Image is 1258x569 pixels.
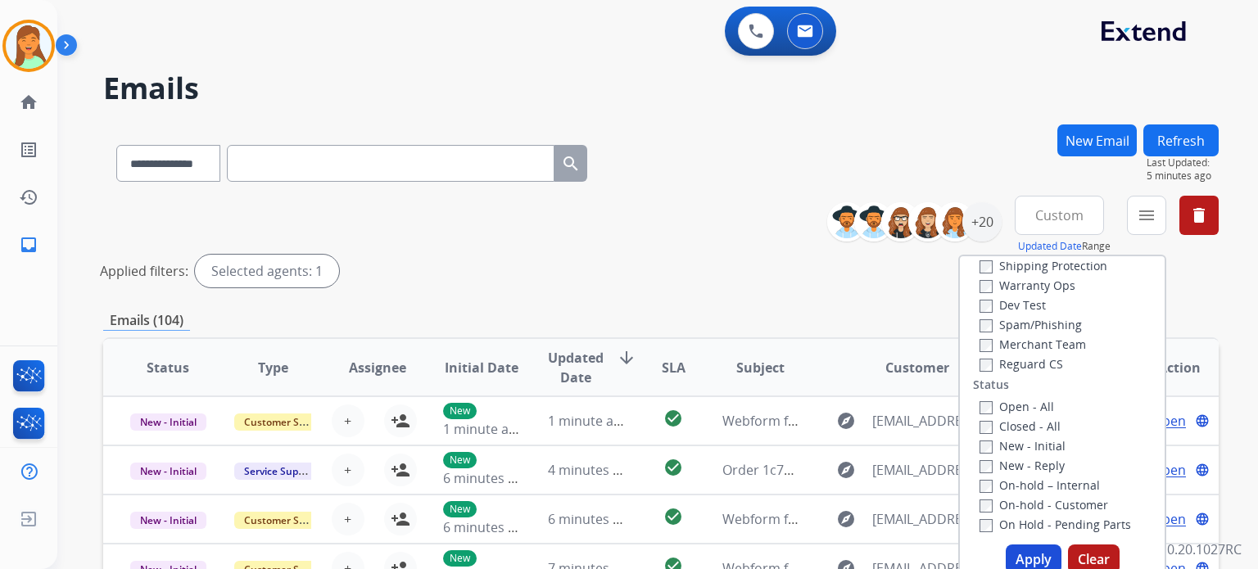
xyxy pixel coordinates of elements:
[980,517,1131,532] label: On Hold - Pending Parts
[980,359,993,372] input: Reguard CS
[1147,156,1219,169] span: Last Updated:
[1167,540,1242,559] p: 0.20.1027RC
[962,202,1002,242] div: +20
[872,460,982,480] span: [EMAIL_ADDRESS][DOMAIN_NAME]
[443,518,531,536] span: 6 minutes ago
[349,358,406,377] span: Assignee
[344,509,351,529] span: +
[443,501,477,517] p: New
[663,458,683,477] mat-icon: check_circle
[836,411,856,431] mat-icon: explore
[663,507,683,526] mat-icon: check_circle
[722,510,1093,528] span: Webform from [EMAIL_ADDRESS][DOMAIN_NAME] on [DATE]
[1015,196,1104,235] button: Custom
[1143,124,1219,156] button: Refresh
[1147,169,1219,183] span: 5 minutes ago
[391,460,410,480] mat-icon: person_add
[980,477,1100,493] label: On-hold – Internal
[836,460,856,480] mat-icon: explore
[736,358,785,377] span: Subject
[885,358,949,377] span: Customer
[234,463,328,480] span: Service Support
[548,412,629,430] span: 1 minute ago
[980,438,1066,454] label: New - Initial
[980,499,993,513] input: On-hold - Customer
[19,140,38,160] mat-icon: list_alt
[19,187,38,207] mat-icon: history
[1018,240,1082,253] button: Updated Date
[980,317,1082,332] label: Spam/Phishing
[980,497,1108,513] label: On-hold - Customer
[662,358,686,377] span: SLA
[872,411,982,431] span: [EMAIL_ADDRESS][DOMAIN_NAME]
[443,469,531,487] span: 6 minutes ago
[1152,460,1186,480] span: Open
[391,509,410,529] mat-icon: person_add
[1114,339,1219,396] th: Action
[980,480,993,493] input: On-hold – Internal
[561,154,581,174] mat-icon: search
[103,310,190,331] p: Emails (104)
[234,413,341,431] span: Customer Support
[722,461,1008,479] span: Order 1c7bd74c-9c93-4f61-a9ec-91db4a1635fe
[147,358,189,377] span: Status
[980,401,993,414] input: Open - All
[980,258,1107,273] label: Shipping Protection
[980,300,993,313] input: Dev Test
[1152,411,1186,431] span: Open
[617,348,636,368] mat-icon: arrow_downward
[130,413,206,431] span: New - Initial
[344,460,351,480] span: +
[443,420,524,438] span: 1 minute ago
[980,421,993,434] input: Closed - All
[130,463,206,480] span: New - Initial
[1189,205,1209,225] mat-icon: delete
[130,512,206,529] span: New - Initial
[980,336,1086,352] label: Merchant Team
[663,409,683,428] mat-icon: check_circle
[234,512,341,529] span: Customer Support
[332,404,364,437] button: +
[980,440,993,454] input: New - Initial
[973,377,1009,393] label: Status
[1195,463,1210,477] mat-icon: language
[980,458,1065,473] label: New - Reply
[980,278,1075,293] label: Warranty Ops
[1057,124,1137,156] button: New Email
[258,358,288,377] span: Type
[1195,512,1210,526] mat-icon: language
[980,260,993,273] input: Shipping Protection
[548,510,636,528] span: 6 minutes ago
[980,280,993,293] input: Warranty Ops
[872,509,982,529] span: [EMAIL_ADDRESS][DOMAIN_NAME]
[1035,212,1084,219] span: Custom
[391,411,410,431] mat-icon: person_add
[980,319,993,332] input: Spam/Phishing
[548,461,636,479] span: 4 minutes ago
[836,509,856,529] mat-icon: explore
[19,93,38,112] mat-icon: home
[332,503,364,535] button: +
[103,72,1219,105] h2: Emails
[980,297,1046,313] label: Dev Test
[980,460,993,473] input: New - Reply
[6,23,52,69] img: avatar
[344,411,351,431] span: +
[445,358,518,377] span: Initial Date
[443,403,477,419] p: New
[722,412,1093,430] span: Webform from [EMAIL_ADDRESS][DOMAIN_NAME] on [DATE]
[195,255,339,287] div: Selected agents: 1
[980,399,1054,414] label: Open - All
[1195,413,1210,428] mat-icon: language
[980,418,1061,434] label: Closed - All
[19,235,38,255] mat-icon: inbox
[980,519,993,532] input: On Hold - Pending Parts
[100,261,188,281] p: Applied filters:
[1018,239,1111,253] span: Range
[332,454,364,486] button: +
[980,356,1063,372] label: Reguard CS
[443,550,477,567] p: New
[980,339,993,352] input: Merchant Team
[443,452,477,468] p: New
[1152,509,1186,529] span: Open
